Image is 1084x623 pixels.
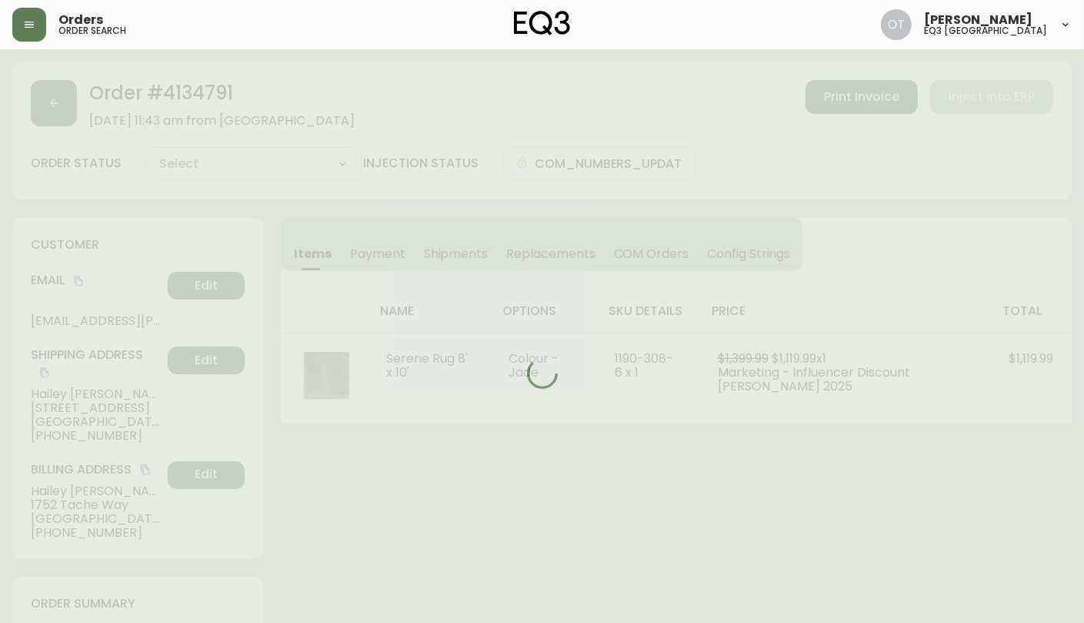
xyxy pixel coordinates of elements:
img: logo [514,11,571,35]
img: 5d4d18d254ded55077432b49c4cb2919 [881,9,912,40]
span: [PERSON_NAME] [924,14,1032,26]
span: Orders [58,14,103,26]
h5: eq3 [GEOGRAPHIC_DATA] [924,26,1047,35]
h5: order search [58,26,126,35]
